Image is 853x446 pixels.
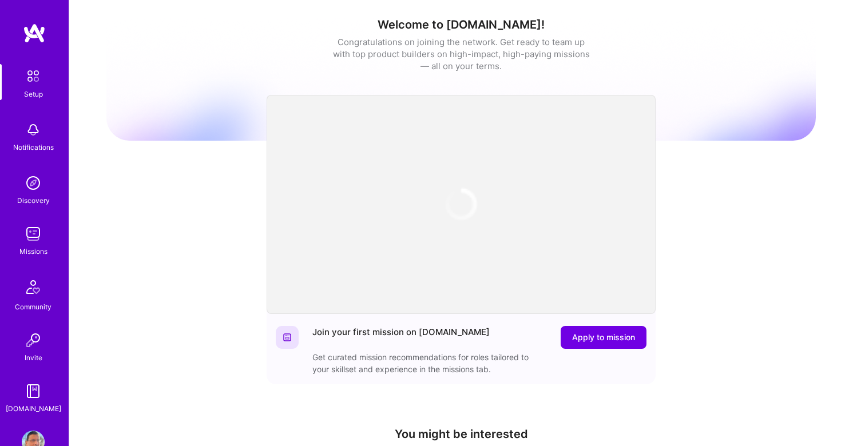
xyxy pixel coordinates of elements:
img: setup [21,64,45,88]
div: Join your first mission on [DOMAIN_NAME] [312,326,490,349]
img: Community [19,273,47,301]
div: Setup [24,88,43,100]
img: bell [22,118,45,141]
div: Notifications [13,141,54,153]
div: Missions [19,245,47,257]
h1: Welcome to [DOMAIN_NAME]! [106,18,816,31]
div: Community [15,301,51,313]
h4: You might be interested [267,427,656,441]
img: loading [442,185,480,223]
img: teamwork [22,222,45,245]
img: logo [23,23,46,43]
iframe: video [267,95,656,314]
button: Apply to mission [561,326,646,349]
div: Congratulations on joining the network. Get ready to team up with top product builders on high-im... [332,36,590,72]
div: [DOMAIN_NAME] [6,403,61,415]
div: Get curated mission recommendations for roles tailored to your skillset and experience in the mis... [312,351,541,375]
div: Invite [25,352,42,364]
span: Apply to mission [572,332,635,343]
img: discovery [22,172,45,194]
div: Discovery [17,194,50,206]
img: Invite [22,329,45,352]
img: guide book [22,380,45,403]
img: Website [283,333,292,342]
